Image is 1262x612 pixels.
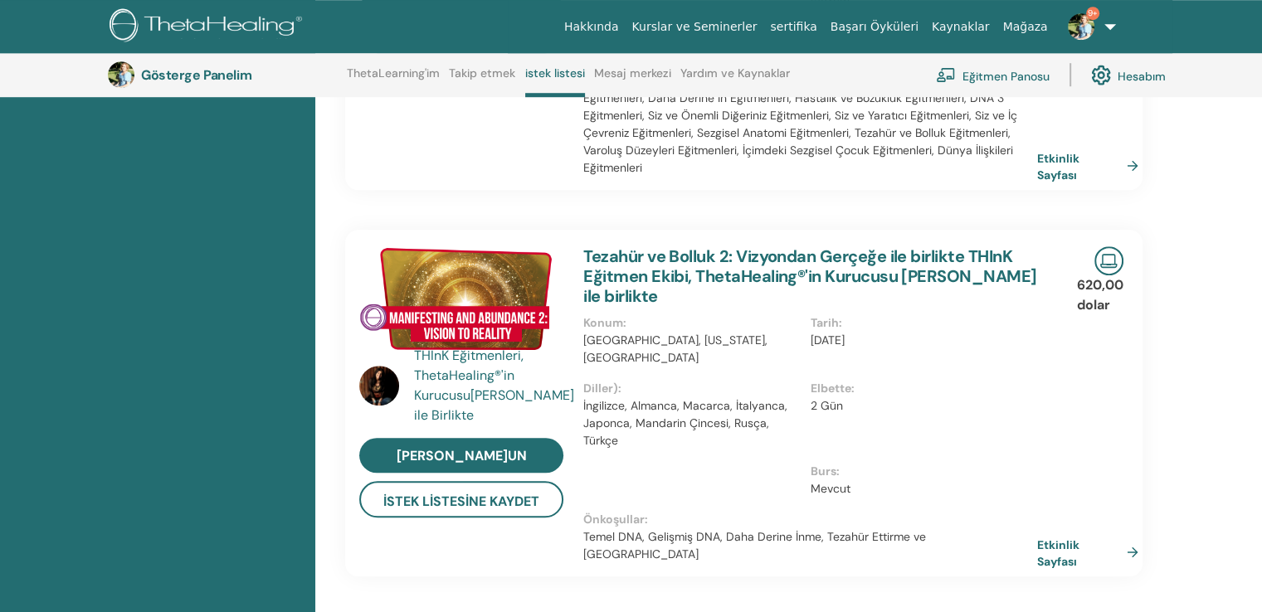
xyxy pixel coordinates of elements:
font: Burs [811,464,836,478]
font: Takip etmek [449,66,515,80]
img: chalkboard-teacher.svg [936,67,956,82]
font: Önkoşullar [583,512,645,527]
font: : [851,381,855,396]
a: Kurslar ve Seminerler [625,12,763,42]
font: Mesaj merkezi [594,66,671,80]
font: THInK Eğitmenleri, ThetaHealing®'in Kurucusu [414,347,524,404]
img: Tezahür ve Bolluk 2: Vizyondan Gerçeğe [359,246,563,351]
font: Mağaza [1002,20,1047,33]
button: İstek Listesine Kaydet [359,481,563,517]
font: 9+ [1088,7,1098,18]
a: Kaynaklar [925,12,996,42]
a: istek listesi [525,66,585,97]
a: [PERSON_NAME]un [359,438,563,473]
font: 2 Gün [811,398,843,413]
font: [GEOGRAPHIC_DATA], [US_STATE], [GEOGRAPHIC_DATA] [583,333,767,365]
font: : [839,315,842,330]
font: Hesabım [1118,68,1166,83]
a: ThetaLearning'im [347,66,440,93]
font: [PERSON_NAME]un [397,447,527,464]
a: Tezahür ve Bolluk 2: Vizyondan Gerçeğe ile birlikte THInK Eğitmen Ekibi, ThetaHealing®'in Kurucus... [583,245,1036,307]
a: sertifika [763,12,823,42]
font: Hakkında [564,20,619,33]
a: Etkinlik Sayfası [1037,149,1145,182]
img: default.jpg [1068,13,1094,40]
a: Mesaj merkezi [594,66,671,93]
a: THInK Eğitmenleri, ThetaHealing®'in Kurucusu[PERSON_NAME] ile Birlikte [414,346,568,425]
a: Etkinlik Sayfası [1037,536,1145,568]
font: [DATE] [811,333,845,347]
img: Canlı Çevrimiçi Seminer [1094,246,1123,275]
font: Etkinlik Sayfası [1037,151,1079,182]
a: Yardım ve Kaynaklar [680,66,790,93]
a: Hesabım [1091,56,1166,93]
a: Takip etmek [449,66,515,93]
font: : [645,512,648,527]
font: 620,00 dolar [1077,276,1123,313]
font: istek listesi [525,66,585,80]
font: Kurslar ve Seminerler [631,20,757,33]
font: Elbette [811,381,851,396]
font: Yardım ve Kaynaklar [680,66,790,80]
font: Diller) [583,381,618,396]
font: Temel DNA, Gelişmiş DNA, Daha Derine İnme, Tezahür Ettirme ve [GEOGRAPHIC_DATA] [583,529,926,561]
font: : [618,381,621,396]
a: Eğitmen Panosu [936,56,1050,93]
img: default.jpg [108,61,134,88]
font: : [623,315,626,330]
font: İstek Listesine Kaydet [383,492,539,509]
font: Tarih [811,315,839,330]
font: ThetaLearning'im [347,66,440,80]
font: Eğitmen Panosu [962,68,1050,83]
a: Başarı Öyküleri [824,12,925,42]
font: Kaynaklar [932,20,990,33]
a: Hakkında [558,12,626,42]
a: Mağaza [996,12,1054,42]
font: Etkinlik Sayfası [1037,537,1079,568]
font: [PERSON_NAME] ile Birlikte [414,386,574,424]
font: : [836,464,840,478]
img: cog.svg [1091,61,1111,89]
font: Başarı Öyküleri [831,20,918,33]
font: Mevcut [811,481,850,496]
img: logo.png [110,8,308,46]
font: İngilizce, Almanca, Macarca, İtalyanca, Japonca, Mandarin Çincesi, Rusça, Türkçe [583,398,787,448]
font: Konum [583,315,623,330]
font: Gösterge Panelim [141,66,251,84]
img: default.jpg [359,366,399,406]
font: sertifika [770,20,816,33]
